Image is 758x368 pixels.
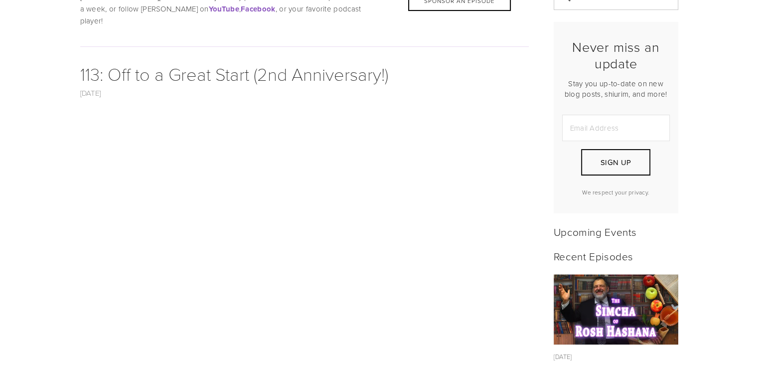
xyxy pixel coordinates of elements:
[562,115,670,141] input: Email Address
[554,225,678,238] h2: Upcoming Events
[554,250,678,262] h2: Recent Episodes
[601,157,631,168] span: Sign Up
[80,88,101,98] a: [DATE]
[581,149,650,176] button: Sign Up
[553,274,678,345] img: The Simcha of Rosh Hashana (Ep. 298)
[209,3,239,14] a: YouTube
[80,111,529,364] iframe: <br/>
[562,188,670,196] p: We respect your privacy.
[554,274,678,345] a: The Simcha of Rosh Hashana (Ep. 298)
[562,78,670,99] p: Stay you up-to-date on new blog posts, shiurim, and more!
[562,39,670,71] h2: Never miss an update
[80,61,388,86] a: 113: Off to a Great Start (2nd Anniversary!)
[554,352,572,361] time: [DATE]
[241,3,275,14] a: Facebook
